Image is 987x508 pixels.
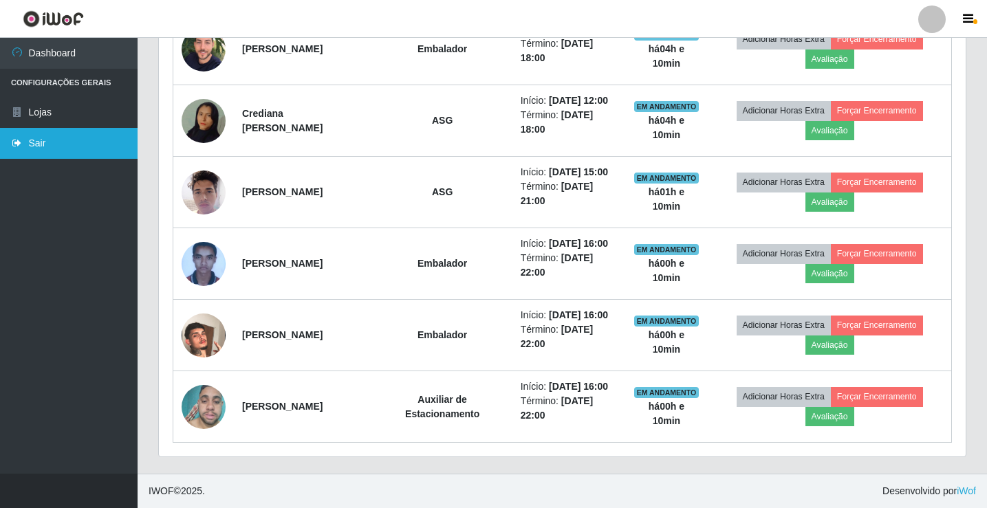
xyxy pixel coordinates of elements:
[737,101,831,120] button: Adicionar Horas Extra
[405,394,479,419] strong: Auxiliar de Estacionamento
[549,309,608,320] time: [DATE] 16:00
[649,329,684,355] strong: há 00 h e 10 min
[149,484,205,498] span: © 2025 .
[634,173,699,184] span: EM ANDAMENTO
[432,115,453,126] strong: ASG
[417,258,467,269] strong: Embalador
[805,335,854,355] button: Avaliação
[831,173,923,192] button: Forçar Encerramento
[882,484,976,498] span: Desenvolvido por
[831,30,923,49] button: Forçar Encerramento
[182,82,226,160] img: 1755289367859.jpeg
[521,179,617,208] li: Término:
[831,387,923,406] button: Forçar Encerramento
[805,121,854,140] button: Avaliação
[737,244,831,263] button: Adicionar Horas Extra
[242,43,323,54] strong: [PERSON_NAME]
[634,316,699,327] span: EM ANDAMENTO
[182,163,226,221] img: 1725546046209.jpeg
[549,166,608,177] time: [DATE] 15:00
[521,108,617,137] li: Término:
[521,165,617,179] li: Início:
[242,401,323,412] strong: [PERSON_NAME]
[649,258,684,283] strong: há 00 h e 10 min
[737,387,831,406] button: Adicionar Horas Extra
[634,101,699,112] span: EM ANDAMENTO
[23,10,84,27] img: CoreUI Logo
[737,173,831,192] button: Adicionar Horas Extra
[805,49,854,69] button: Avaliação
[521,322,617,351] li: Término:
[649,115,684,140] strong: há 04 h e 10 min
[521,251,617,280] li: Término:
[634,387,699,398] span: EM ANDAMENTO
[182,377,226,436] img: 1748551724527.jpeg
[182,235,226,292] img: 1673386012464.jpeg
[417,329,467,340] strong: Embalador
[634,244,699,255] span: EM ANDAMENTO
[417,43,467,54] strong: Embalador
[549,238,608,249] time: [DATE] 16:00
[957,485,976,496] a: iWof
[549,95,608,106] time: [DATE] 12:00
[521,379,617,394] li: Início:
[649,186,684,212] strong: há 01 h e 10 min
[182,22,226,76] img: 1683118670739.jpeg
[521,36,617,65] li: Término:
[737,30,831,49] button: Adicionar Horas Extra
[831,101,923,120] button: Forçar Encerramento
[805,192,854,212] button: Avaliação
[242,108,323,133] strong: Crediana [PERSON_NAME]
[831,316,923,335] button: Forçar Encerramento
[737,316,831,335] button: Adicionar Horas Extra
[182,296,226,375] img: 1726002463138.jpeg
[242,258,323,269] strong: [PERSON_NAME]
[521,236,617,251] li: Início:
[521,308,617,322] li: Início:
[805,407,854,426] button: Avaliação
[649,43,684,69] strong: há 04 h e 10 min
[432,186,453,197] strong: ASG
[649,401,684,426] strong: há 00 h e 10 min
[805,264,854,283] button: Avaliação
[242,186,323,197] strong: [PERSON_NAME]
[242,329,323,340] strong: [PERSON_NAME]
[549,381,608,392] time: [DATE] 16:00
[521,394,617,423] li: Término:
[831,244,923,263] button: Forçar Encerramento
[149,485,174,496] span: IWOF
[521,93,617,108] li: Início:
